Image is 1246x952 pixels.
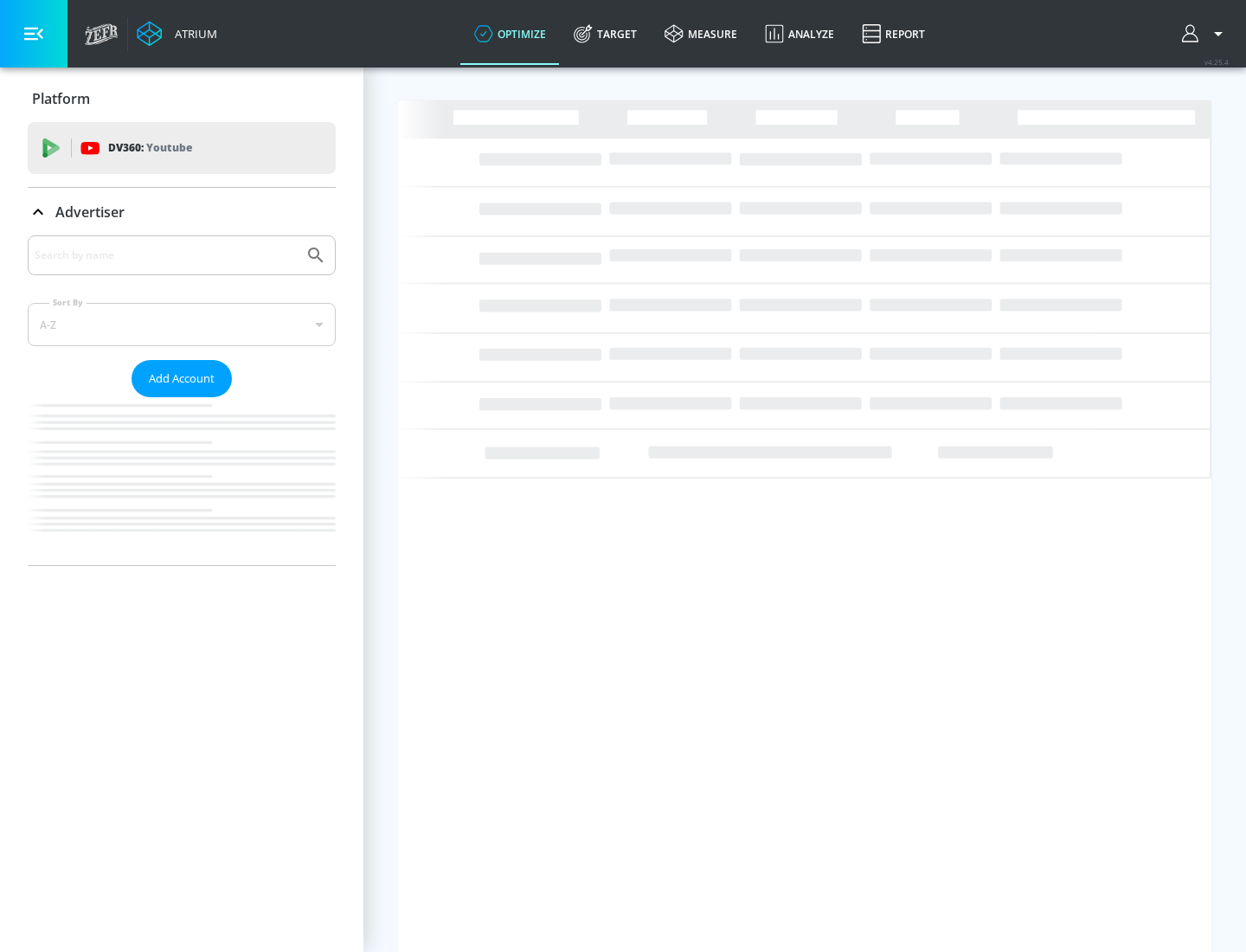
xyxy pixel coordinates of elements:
nav: list of Advertiser [28,397,336,565]
a: Atrium [137,21,217,47]
a: optimize [460,3,560,65]
a: Analyze [751,3,848,65]
a: measure [651,3,751,65]
div: Platform [28,74,336,123]
p: Advertiser [55,203,125,222]
div: A-Z [28,303,336,346]
input: Search by name [35,244,297,267]
p: Youtube [146,138,192,157]
a: Report [848,3,939,65]
span: v 4.25.4 [1204,57,1229,67]
button: Add Account [132,360,232,397]
div: DV360: Youtube [28,122,336,174]
div: Atrium [168,26,217,42]
div: Advertiser [28,188,336,236]
p: Platform [32,89,90,108]
label: Sort By [49,297,87,308]
div: Advertiser [28,235,336,565]
p: DV360: [108,138,192,158]
span: Add Account [149,369,215,389]
a: Target [560,3,651,65]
